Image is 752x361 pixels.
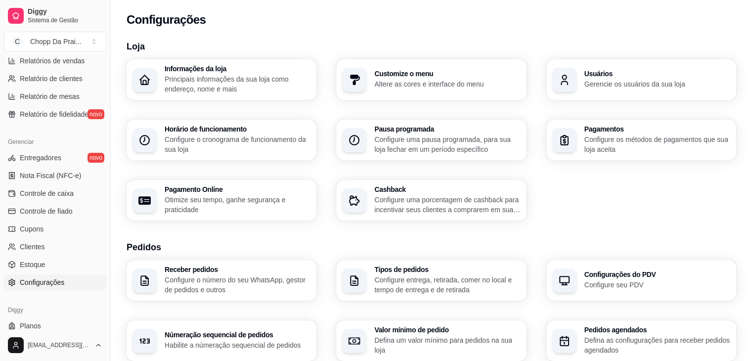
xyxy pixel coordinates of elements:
[4,203,106,219] a: Controle de fiado
[4,134,106,150] div: Gerenciar
[165,195,310,215] p: Otimize seu tempo, ganhe segurança e praticidade
[4,333,106,357] button: [EMAIL_ADDRESS][DOMAIN_NAME]
[20,109,88,119] span: Relatório de fidelidade
[336,320,526,361] button: Valor mínimo de pedidoDefina um valor mínimo para pedidos na sua loja
[4,221,106,237] a: Cupons
[28,16,102,24] span: Sistema de Gestão
[584,326,730,333] h3: Pedidos agendados
[4,168,106,183] a: Nota Fiscal (NFC-e)
[584,126,730,133] h3: Pagamentos
[584,79,730,89] p: Gerencie os usuários da sua loja
[4,302,106,318] div: Diggy
[20,74,83,84] span: Relatório de clientes
[4,106,106,122] a: Relatório de fidelidadenovo
[546,320,736,361] button: Pedidos agendadosDefina as confiugurações para receber pedidos agendados
[20,188,74,198] span: Controle de caixa
[374,79,520,89] p: Altere as cores e interface do menu
[4,318,106,334] a: Planos
[127,320,316,361] button: Númeração sequencial de pedidosHabilite a númeração sequencial de pedidos
[374,135,520,154] p: Configure uma pausa programada, para sua loja fechar em um período específico
[127,12,206,28] h2: Configurações
[546,59,736,100] button: UsuáriosGerencie os usuários da sua loja
[336,59,526,100] button: Customize o menuAltere as cores e interface do menu
[165,126,310,133] h3: Horário de funcionamento
[374,326,520,333] h3: Valor mínimo de pedido
[374,70,520,77] h3: Customize o menu
[165,65,310,72] h3: Informações da loja
[546,260,736,301] button: Configurações do PDVConfigure seu PDV
[165,331,310,338] h3: Númeração sequencial de pedidos
[336,180,526,221] button: CashbackConfigure uma porcentagem de cashback para incentivar seus clientes a comprarem em sua loja
[20,56,85,66] span: Relatórios de vendas
[30,37,82,46] div: Chopp Da Prai ...
[127,260,316,301] button: Receber pedidosConfigure o número do seu WhatsApp, gestor de pedidos e outros
[20,260,45,270] span: Estoque
[20,206,73,216] span: Controle de fiado
[584,280,730,290] p: Configure seu PDV
[20,224,44,234] span: Cupons
[374,126,520,133] h3: Pausa programada
[374,275,520,295] p: Configure entrega, retirada, comer no local e tempo de entrega e de retirada
[4,274,106,290] a: Configurações
[4,150,106,166] a: Entregadoresnovo
[12,37,22,46] span: C
[584,335,730,355] p: Defina as confiugurações para receber pedidos agendados
[374,195,520,215] p: Configure uma porcentagem de cashback para incentivar seus clientes a comprarem em sua loja
[127,240,736,254] h3: Pedidos
[336,120,526,160] button: Pausa programadaConfigure uma pausa programada, para sua loja fechar em um período específico
[20,321,41,331] span: Planos
[165,275,310,295] p: Configure o número do seu WhatsApp, gestor de pedidos e outros
[4,185,106,201] a: Controle de caixa
[4,71,106,87] a: Relatório de clientes
[4,32,106,51] button: Select a team
[127,59,316,100] button: Informações da lojaPrincipais informações da sua loja como endereço, nome e mais
[546,120,736,160] button: PagamentosConfigure os métodos de pagamentos que sua loja aceita
[374,186,520,193] h3: Cashback
[374,266,520,273] h3: Tipos de pedidos
[4,53,106,69] a: Relatórios de vendas
[127,120,316,160] button: Horário de funcionamentoConfigure o cronograma de funcionamento da sua loja
[374,335,520,355] p: Defina um valor mínimo para pedidos na sua loja
[165,266,310,273] h3: Receber pedidos
[4,257,106,272] a: Estoque
[28,341,90,349] span: [EMAIL_ADDRESS][DOMAIN_NAME]
[20,153,61,163] span: Entregadores
[28,7,102,16] span: Diggy
[4,89,106,104] a: Relatório de mesas
[127,40,736,53] h3: Loja
[165,186,310,193] h3: Pagamento Online
[584,70,730,77] h3: Usuários
[584,271,730,278] h3: Configurações do PDV
[20,277,64,287] span: Configurações
[165,135,310,154] p: Configure o cronograma de funcionamento da sua loja
[127,180,316,221] button: Pagamento OnlineOtimize seu tempo, ganhe segurança e praticidade
[20,242,45,252] span: Clientes
[20,91,80,101] span: Relatório de mesas
[336,260,526,301] button: Tipos de pedidosConfigure entrega, retirada, comer no local e tempo de entrega e de retirada
[4,239,106,255] a: Clientes
[4,4,106,28] a: DiggySistema de Gestão
[584,135,730,154] p: Configure os métodos de pagamentos que sua loja aceita
[165,340,310,350] p: Habilite a númeração sequencial de pedidos
[165,74,310,94] p: Principais informações da sua loja como endereço, nome e mais
[20,171,81,180] span: Nota Fiscal (NFC-e)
